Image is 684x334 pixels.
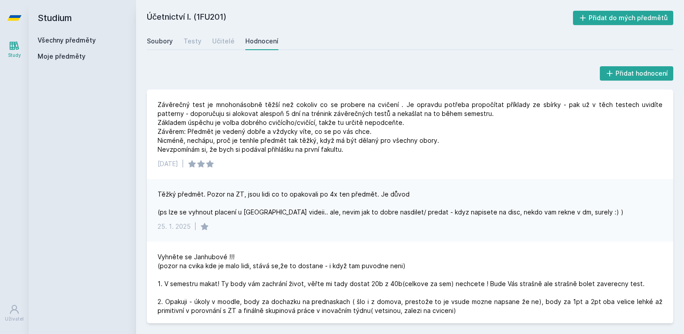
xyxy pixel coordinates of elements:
[158,159,178,168] div: [DATE]
[158,190,624,217] div: Těžký předmět. Pozor na ZT, jsou lidi co to opakovali po 4x ten předmět. Je důvod (ps lze se vyhn...
[5,316,24,322] div: Uživatel
[600,66,674,81] button: Přidat hodnocení
[38,52,85,61] span: Moje předměty
[2,36,27,63] a: Study
[245,37,278,46] div: Hodnocení
[182,159,184,168] div: |
[147,32,173,50] a: Soubory
[2,300,27,327] a: Uživatel
[147,11,573,25] h2: Účetnictví I. (1FU201)
[212,32,235,50] a: Učitelé
[194,222,197,231] div: |
[245,32,278,50] a: Hodnocení
[8,52,21,59] div: Study
[184,32,201,50] a: Testy
[184,37,201,46] div: Testy
[147,37,173,46] div: Soubory
[158,100,663,154] div: Závěrečný test je mnohonásobně těžší než cokoliv co se probere na cvičení . Je opravdu potřeba pr...
[212,37,235,46] div: Učitelé
[573,11,674,25] button: Přidat do mých předmětů
[38,36,96,44] a: Všechny předměty
[158,222,191,231] div: 25. 1. 2025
